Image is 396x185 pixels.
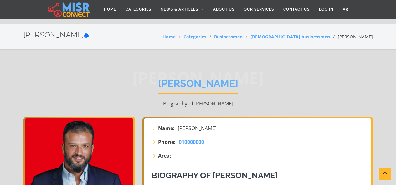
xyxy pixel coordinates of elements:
span: [PERSON_NAME] [178,124,217,132]
li: [PERSON_NAME] [330,33,373,40]
a: News & Articles [156,3,208,15]
strong: Name: [158,124,175,132]
a: AR [338,3,353,15]
a: Our Services [239,3,279,15]
strong: Area: [158,152,171,159]
svg: Verified account [84,33,89,38]
img: main.misr_connect [48,2,90,17]
a: Log in [314,3,338,15]
a: Categories [183,34,206,40]
a: Home [99,3,121,15]
a: Categories [121,3,156,15]
h1: [PERSON_NAME] [158,78,238,94]
p: Biography of [PERSON_NAME] [23,100,373,107]
a: 010000000 [179,138,204,146]
a: Contact Us [279,3,314,15]
strong: Phone: [158,138,176,146]
a: Businessmen [214,34,243,40]
a: About Us [208,3,239,15]
h3: Biography of [PERSON_NAME] [152,171,365,180]
span: News & Articles [161,7,198,12]
h2: [PERSON_NAME] [23,31,89,40]
a: Home [162,34,176,40]
a: [DEMOGRAPHIC_DATA] businessmen [250,34,330,40]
